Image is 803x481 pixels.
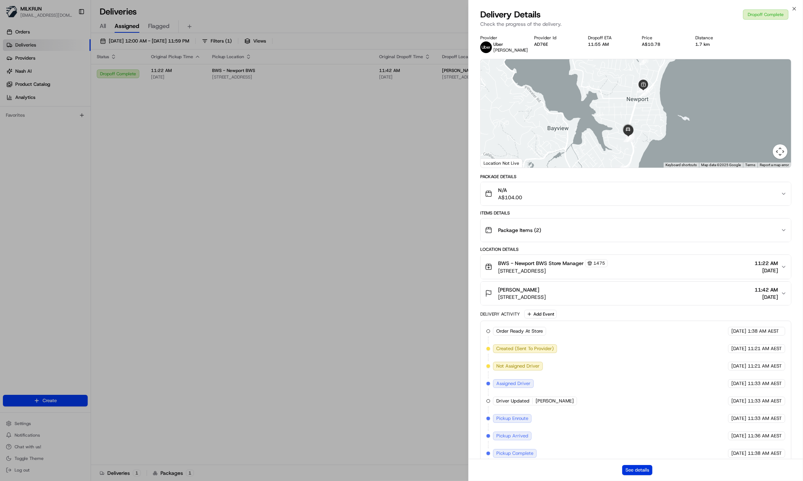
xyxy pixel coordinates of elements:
span: [STREET_ADDRESS] [498,267,608,274]
button: Start new chat [124,72,132,80]
span: 11:22 AM [755,260,778,267]
a: 📗Knowledge Base [4,103,59,116]
div: Location Details [480,246,791,252]
button: See details [622,465,652,475]
div: Provider Id [534,35,576,41]
span: Pickup Complete [496,450,533,457]
div: Items Details [480,210,791,216]
div: Package Details [480,174,791,180]
button: Map camera controls [773,144,787,159]
span: Order Ready At Store [496,328,543,334]
span: [PERSON_NAME] [536,398,574,404]
button: N/AA$104.00 [481,182,791,205]
div: 📗 [7,106,13,112]
span: [DATE] [731,433,746,439]
img: Google [482,158,506,168]
span: 11:38 AM AEST [748,450,782,457]
span: [STREET_ADDRESS] [498,293,546,301]
span: [DATE] [731,398,746,404]
button: AD76E [534,41,548,47]
div: 1.7 km [695,41,738,47]
span: [PERSON_NAME] [493,47,528,53]
span: [DATE] [731,415,746,422]
a: Open this area in Google Maps (opens a new window) [482,158,506,168]
div: Start new chat [25,69,119,77]
span: Uber [493,41,503,47]
span: Assigned Driver [496,380,530,387]
p: Welcome 👋 [7,29,132,41]
div: Delivery Activity [480,311,520,317]
span: Delivery Details [480,9,541,20]
span: API Documentation [69,105,117,113]
button: Keyboard shortcuts [665,163,697,168]
div: Location Not Live [481,159,522,168]
span: A$104.00 [498,194,522,201]
span: N/A [498,187,522,194]
div: Distance [695,35,738,41]
div: Price [642,35,684,41]
img: uber-new-logo.jpeg [480,41,492,53]
div: Dropoff ETA [588,35,630,41]
span: 11:21 AM AEST [748,345,782,352]
a: Report a map error [760,163,789,167]
span: [DATE] [731,363,746,369]
span: [DATE] [731,380,746,387]
span: 11:33 AM AEST [748,398,782,404]
span: 1475 [593,260,605,266]
div: 3 [641,88,649,96]
span: [DATE] [731,450,746,457]
button: Package Items (2) [481,219,791,242]
img: Nash [7,7,22,22]
div: 11 [624,134,632,142]
span: 11:33 AM AEST [748,380,782,387]
span: 11:33 AM AEST [748,415,782,422]
div: 💻 [61,106,67,112]
img: 1736555255976-a54dd68f-1ca7-489b-9aae-adbdc363a1c4 [7,69,20,83]
span: Driver Updated [496,398,529,404]
p: Check the progress of the delivery. [480,20,791,28]
div: 2 [637,78,645,86]
span: [DATE] [755,293,778,301]
input: Clear [19,47,120,55]
span: Pickup Arrived [496,433,528,439]
div: We're available if you need us! [25,77,92,83]
span: Not Assigned Driver [496,363,540,369]
span: 11:36 AM AEST [748,433,782,439]
div: 10 [615,165,623,173]
a: Powered byPylon [51,123,88,129]
span: [DATE] [755,267,778,274]
span: BWS - Newport BWS Store Manager [498,260,584,267]
span: [PERSON_NAME] [498,286,539,293]
button: [PERSON_NAME][STREET_ADDRESS]11:42 AM[DATE] [481,282,791,305]
span: Pylon [72,123,88,129]
span: Map data ©2025 Google [701,163,741,167]
span: [DATE] [731,328,746,334]
button: Add Event [524,310,557,318]
span: Created (Sent To Provider) [496,345,554,352]
a: 💻API Documentation [59,103,120,116]
span: 1:38 AM AEST [748,328,779,334]
div: 11:55 AM [588,41,630,47]
span: Package Items ( 2 ) [498,227,541,234]
span: [DATE] [731,345,746,352]
div: Provider [480,35,522,41]
button: BWS - Newport BWS Store Manager1475[STREET_ADDRESS]11:22 AM[DATE] [481,255,791,279]
span: Knowledge Base [15,105,56,113]
div: 5 [627,134,635,142]
span: 11:42 AM [755,286,778,293]
div: A$10.78 [642,41,684,47]
a: Terms (opens in new tab) [745,163,755,167]
span: 11:21 AM AEST [748,363,782,369]
span: Pickup Enroute [496,415,528,422]
div: 1 [639,57,647,65]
